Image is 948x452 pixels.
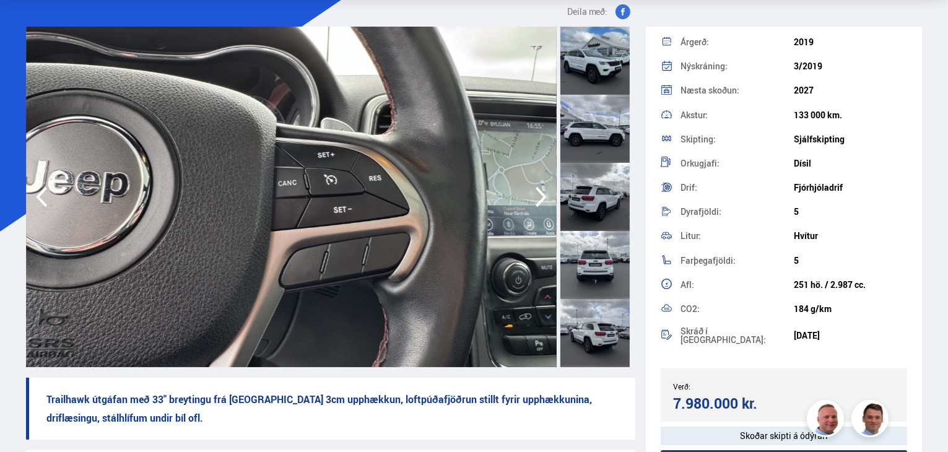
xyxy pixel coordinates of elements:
div: 7.980.000 kr. [673,395,780,412]
div: 5 [794,207,907,217]
div: 3/2019 [794,61,907,71]
div: Orkugjafi: [681,159,794,168]
img: 3365259.jpeg [26,27,557,367]
span: Deila með: [567,4,608,19]
p: Trailhawk útgáfan með 33" breytingu frá [GEOGRAPHIC_DATA] 3cm upphækkun, loftpúðafjöðrun stillt f... [26,378,635,440]
img: siFngHWaQ9KaOqBr.png [809,402,846,439]
div: Næsta skoðun: [681,86,794,95]
div: Nýskráning: [681,62,794,71]
div: Hvítur [794,231,907,241]
div: 2027 [794,85,907,95]
div: [DATE] [794,331,907,341]
div: Drif: [681,183,794,192]
div: Sjálfskipting [794,134,907,144]
div: 2019 [794,37,907,47]
div: Dyrafjöldi: [681,207,794,216]
div: Akstur: [681,111,794,120]
div: 5 [794,256,907,266]
button: Opna LiveChat spjallviðmót [10,5,47,42]
div: 251 hö. / 2.987 cc. [794,280,907,290]
div: Verð: [673,382,784,391]
div: Farþegafjöldi: [681,256,794,265]
div: Skráð í [GEOGRAPHIC_DATA]: [681,327,794,344]
div: Fjórhjóladrif [794,183,907,193]
div: Dísil [794,159,907,168]
div: Skipting: [681,135,794,144]
div: 184 g/km [794,304,907,314]
img: FbJEzSuNWCJXmdc-.webp [853,402,890,439]
div: Árgerð: [681,38,794,46]
div: 133 000 km. [794,110,907,120]
button: Deila með: [562,4,635,19]
div: Skoðar skipti á ódýrari [661,427,908,445]
div: Afl: [681,280,794,289]
div: Litur: [681,232,794,240]
div: CO2: [681,305,794,313]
